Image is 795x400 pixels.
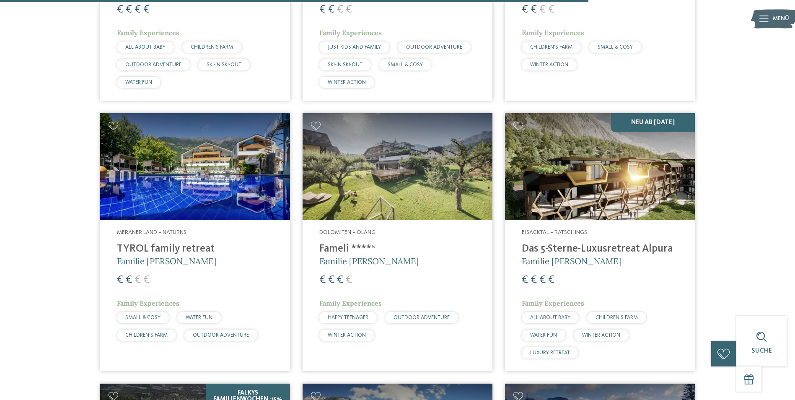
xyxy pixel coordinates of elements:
span: € [539,4,546,15]
span: CHILDREN’S FARM [530,44,572,50]
span: Family Experiences [319,29,382,37]
span: Meraner Land – Naturns [117,229,186,235]
span: WINTER ACTION [582,332,620,338]
span: Family Experiences [117,29,179,37]
span: € [522,275,528,286]
span: Familie [PERSON_NAME] [319,256,419,266]
span: Family Experiences [117,299,179,307]
span: SMALL & COSY [388,62,423,68]
h4: TYROL family retreat [117,243,273,255]
span: € [548,275,554,286]
span: € [548,4,554,15]
span: SKI-IN SKI-OUT [328,62,363,68]
span: € [117,275,123,286]
span: OUTDOOR ADVENTURE [406,44,462,50]
span: LUXURY RETREAT [530,350,570,356]
img: Familienhotels gesucht? Hier findet ihr die besten! [303,113,492,220]
span: € [135,4,141,15]
span: € [319,275,326,286]
span: € [143,275,150,286]
img: Familienhotels gesucht? Hier findet ihr die besten! [505,113,695,220]
span: € [531,4,537,15]
span: Familie [PERSON_NAME] [522,256,621,266]
span: € [539,275,546,286]
span: SMALL & COSY [125,315,161,320]
span: WINTER ACTION [328,80,366,85]
h4: Das 5-Sterne-Luxusretreat Alpura [522,243,678,255]
span: € [346,275,352,286]
span: € [337,275,343,286]
span: € [319,4,326,15]
span: Family Experiences [522,299,584,307]
span: € [126,275,132,286]
span: € [135,275,141,286]
a: Familienhotels gesucht? Hier findet ihr die besten! Meraner Land – Naturns TYROL family retreat F... [100,113,290,371]
span: OUTDOOR ADVENTURE [125,62,181,68]
span: OUTDOOR ADVENTURE [193,332,249,338]
a: Familienhotels gesucht? Hier findet ihr die besten! Neu ab [DATE] Eisacktal – Ratschings Das 5-St... [505,113,695,371]
span: € [346,4,352,15]
span: Eisacktal – Ratschings [522,229,587,235]
span: CHILDREN’S FARM [596,315,638,320]
span: Family Experiences [522,29,584,37]
span: € [328,4,334,15]
span: € [328,275,334,286]
span: Dolomiten – Olang [319,229,375,235]
img: Familien Wellness Residence Tyrol **** [100,113,290,220]
span: € [337,4,343,15]
span: € [126,4,132,15]
span: ALL ABOUT BABY [530,315,570,320]
span: Familie [PERSON_NAME] [117,256,216,266]
span: € [117,4,123,15]
span: WINTER ACTION [328,332,366,338]
a: Familienhotels gesucht? Hier findet ihr die besten! Dolomiten – Olang Fameli ****ˢ Familie [PERSO... [303,113,492,371]
span: CHILDREN’S FARM [125,332,168,338]
span: WATER FUN [186,315,212,320]
span: WATER FUN [125,80,152,85]
span: OUTDOOR ADVENTURE [394,315,450,320]
span: WATER FUN [530,332,557,338]
span: SKI-IN SKI-OUT [207,62,241,68]
span: ALL ABOUT BABY [125,44,166,50]
span: € [531,275,537,286]
span: € [522,4,528,15]
span: SMALL & COSY [598,44,633,50]
span: Suche [751,348,772,354]
span: € [143,4,150,15]
span: JUST KIDS AND FAMILY [328,44,381,50]
span: Family Experiences [319,299,382,307]
span: HAPPY TEENAGER [328,315,368,320]
span: CHILDREN’S FARM [191,44,233,50]
span: WINTER ACTION [530,62,568,68]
